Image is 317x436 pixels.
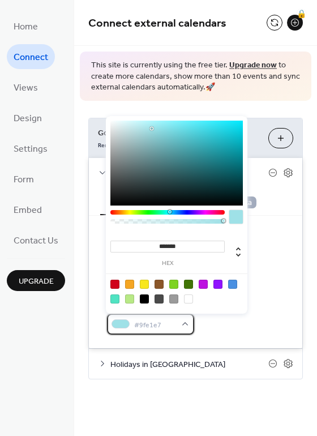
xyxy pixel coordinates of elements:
[14,232,58,250] span: Contact Us
[14,140,48,159] span: Settings
[7,14,45,39] a: Home
[110,260,225,267] label: hex
[169,280,178,289] div: #7ED321
[184,294,193,304] div: #FFFFFF
[213,280,222,289] div: #9013FE
[7,270,65,291] button: Upgrade
[7,136,54,161] a: Settings
[98,127,259,139] span: Google Calendar
[228,280,237,289] div: #4A90E2
[110,358,268,370] span: Holidays in [GEOGRAPHIC_DATA]
[7,44,55,69] a: Connect
[14,171,34,189] span: Form
[14,202,42,220] span: Embed
[184,280,193,289] div: #417505
[98,141,120,149] span: Remove
[14,18,38,36] span: Home
[169,294,178,304] div: #9B9B9B
[100,188,143,215] button: Settings
[7,228,65,253] a: Contact Us
[91,60,300,93] span: This site is currently using the free tier. to create more calendars, show more than 10 events an...
[125,280,134,289] div: #F5A623
[140,294,149,304] div: #000000
[14,110,42,128] span: Design
[199,280,208,289] div: #BD10E0
[155,294,164,304] div: #4A4A4A
[110,280,119,289] div: #D0021B
[110,294,119,304] div: #50E3C2
[7,105,49,130] a: Design
[7,166,41,191] a: Form
[155,280,164,289] div: #8B572A
[14,79,38,97] span: Views
[7,197,49,222] a: Embed
[7,75,45,100] a: Views
[88,12,226,35] span: Connect external calendars
[134,319,176,331] span: #9fe1e7
[14,49,48,67] span: Connect
[140,280,149,289] div: #F8E71C
[125,294,134,304] div: #B8E986
[229,58,277,73] a: Upgrade now
[19,276,54,288] span: Upgrade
